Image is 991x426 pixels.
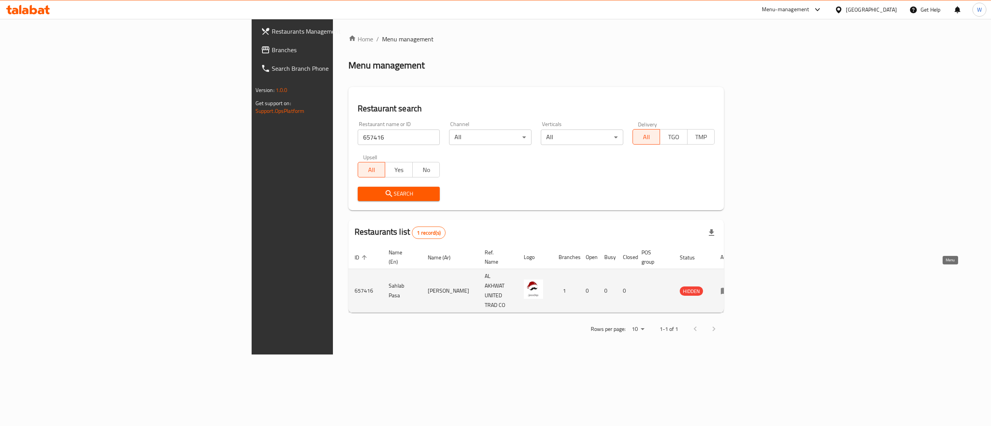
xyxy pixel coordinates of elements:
span: Name (En) [389,248,412,266]
span: All [361,164,382,176]
th: Branches [552,245,580,269]
p: 1-1 of 1 [660,324,678,334]
a: Search Branch Phone [255,59,417,78]
span: HIDDEN [680,287,703,296]
th: Action [714,245,741,269]
div: All [449,130,532,145]
td: AL AKHWAT UNITED TRAD CO [478,269,518,313]
span: W [977,5,982,14]
div: [GEOGRAPHIC_DATA] [846,5,897,14]
a: Restaurants Management [255,22,417,41]
button: Search [358,187,440,201]
h2: Restaurant search [358,103,715,114]
button: TMP [687,129,715,145]
td: 0 [598,269,617,313]
a: Support.OpsPlatform [255,106,305,116]
span: 1 record(s) [412,229,445,237]
span: ID [355,253,369,262]
span: No [416,164,437,176]
label: Upsell [363,154,377,160]
span: Branches [272,45,411,55]
button: Yes [385,162,413,177]
th: Closed [617,245,635,269]
button: All [633,129,660,145]
span: TGO [663,131,684,143]
label: Delivery [638,121,657,127]
td: 1 [552,269,580,313]
img: Sahlab Pasa [524,279,543,299]
span: Restaurants Management [272,27,411,36]
button: All [358,162,386,177]
input: Search for restaurant name or ID.. [358,130,440,145]
div: Rows per page: [629,324,647,335]
th: Logo [518,245,552,269]
div: Menu-management [762,5,809,14]
td: [PERSON_NAME] [422,269,478,313]
td: 0 [617,269,635,313]
div: Export file [702,223,721,242]
th: Busy [598,245,617,269]
span: All [636,131,657,143]
table: enhanced table [348,245,741,313]
nav: breadcrumb [348,34,724,44]
h2: Restaurants list [355,226,446,239]
td: 0 [580,269,598,313]
div: Total records count [412,227,446,239]
span: Search [364,189,434,199]
span: Version: [255,85,274,95]
span: 1.0.0 [276,85,288,95]
span: Name (Ar) [428,253,461,262]
span: Status [680,253,705,262]
p: Rows per page: [591,324,626,334]
h2: Menu management [348,59,425,72]
span: POS group [641,248,664,266]
button: TGO [660,129,688,145]
button: No [412,162,440,177]
span: Ref. Name [485,248,508,266]
a: Branches [255,41,417,59]
span: Yes [388,164,410,176]
span: TMP [691,131,712,143]
div: All [541,130,623,145]
span: Get support on: [255,98,291,108]
span: Search Branch Phone [272,64,411,73]
th: Open [580,245,598,269]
